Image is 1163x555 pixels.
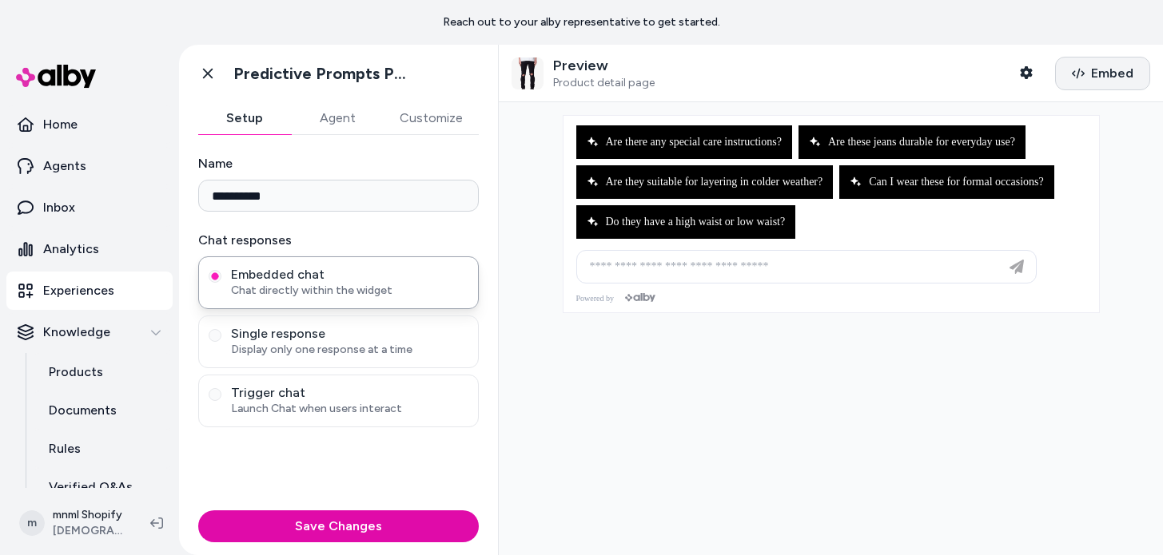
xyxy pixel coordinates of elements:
button: Embedded chatChat directly within the widget [209,270,221,283]
a: Products [33,353,173,391]
button: Agent [291,102,384,134]
a: Rules [33,430,173,468]
span: Launch Chat when users interact [231,401,468,417]
button: Single responseDisplay only one response at a time [209,329,221,342]
img: alby Logo [16,65,96,88]
p: Documents [49,401,117,420]
button: Save Changes [198,510,479,542]
p: Verified Q&As [49,478,133,497]
a: Documents [33,391,173,430]
h1: Predictive Prompts PDP [233,64,413,84]
button: mmnml Shopify[DEMOGRAPHIC_DATA] [10,498,137,549]
p: Reach out to your alby representative to get started. [443,14,720,30]
p: Inbox [43,198,75,217]
button: Embed [1055,57,1150,90]
a: Agents [6,147,173,185]
span: Product detail page [553,76,655,90]
span: Single response [231,326,468,342]
p: Agents [43,157,86,176]
span: Embed [1091,64,1133,83]
p: Preview [553,57,655,75]
a: Verified Q&As [33,468,173,506]
span: Display only one response at a time [231,342,468,358]
span: Trigger chat [231,385,468,401]
p: Rules [49,439,81,458]
p: mnml Shopify [53,507,125,523]
img: X1 Skinny Denim - Black - Black / 28 [512,57,544,89]
button: Customize [384,102,479,134]
button: Knowledge [6,313,173,351]
a: Home [6,105,173,144]
button: Trigger chatLaunch Chat when users interact [209,388,221,401]
label: Name [198,154,479,173]
p: Products [49,363,103,382]
p: Analytics [43,240,99,259]
p: Experiences [43,281,114,300]
p: Knowledge [43,323,110,342]
a: Analytics [6,230,173,268]
label: Chat responses [198,231,479,250]
span: m [19,510,45,536]
span: [DEMOGRAPHIC_DATA] [53,523,125,539]
p: Home [43,115,78,134]
a: Inbox [6,188,173,227]
span: Chat directly within the widget [231,283,468,299]
span: Embedded chat [231,267,468,283]
button: Setup [198,102,291,134]
a: Experiences [6,272,173,310]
